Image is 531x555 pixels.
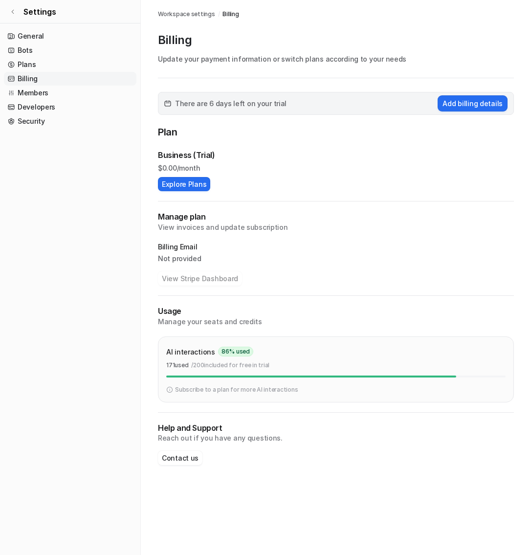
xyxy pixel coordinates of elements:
a: Members [4,86,136,100]
p: Plan [158,125,514,141]
a: Developers [4,100,136,114]
p: Subscribe to a plan for more AI interactions [175,385,298,394]
p: Billing [158,32,514,48]
a: Billing [222,10,239,19]
a: General [4,29,136,43]
p: AI interactions [166,347,215,357]
a: Workspace settings [158,10,215,19]
a: Plans [4,58,136,71]
p: Usage [158,306,514,317]
button: Contact us [158,451,202,465]
a: Billing [4,72,136,86]
a: Bots [4,44,136,57]
p: Business (Trial) [158,149,215,161]
button: View Stripe Dashboard [158,271,242,286]
h2: Manage plan [158,211,514,222]
span: / [218,10,220,19]
span: 86 % used [218,347,253,356]
p: View invoices and update subscription [158,222,514,232]
p: Billing Email [158,242,514,252]
p: / 200 included for free in trial [191,361,269,370]
p: Update your payment information or switch plans according to your needs [158,54,514,64]
a: Security [4,114,136,128]
p: $ 0.00/month [158,163,514,173]
span: Settings [23,6,56,18]
p: Not provided [158,254,514,264]
p: Reach out if you have any questions. [158,433,514,443]
p: Help and Support [158,422,514,434]
button: Explore Plans [158,177,210,191]
button: Add billing details [438,95,508,111]
p: 171 used [166,361,188,370]
p: Manage your seats and credits [158,317,514,327]
img: calender-icon.svg [164,100,171,107]
span: There are 6 days left on your trial [175,98,287,109]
